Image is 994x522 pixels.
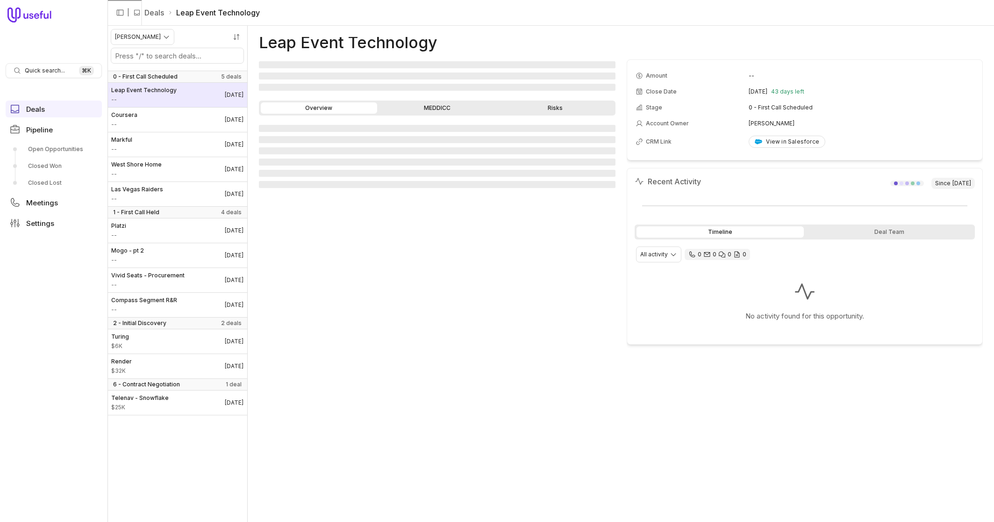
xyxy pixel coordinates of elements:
[646,88,677,95] span: Close Date
[497,102,614,114] a: Risks
[111,358,132,365] span: Render
[111,297,177,304] span: Compass Segment R&R
[806,226,973,238] div: Deal Team
[259,170,615,177] span: ‌
[107,218,247,243] a: Platzi--[DATE]
[225,362,243,370] time: Deal Close Date
[107,354,247,378] a: Render$32K[DATE]
[221,209,242,216] span: 4 deals
[107,157,247,181] a: West Shore Home--[DATE]
[113,6,127,20] button: Collapse sidebar
[26,199,58,206] span: Meetings
[379,102,495,114] a: MEDDICC
[168,7,260,18] li: Leap Event Technology
[749,88,767,95] time: [DATE]
[111,111,137,119] span: Coursera
[111,333,129,341] span: Turing
[107,132,247,157] a: Markful--[DATE]
[144,7,164,18] a: Deals
[749,116,974,131] td: [PERSON_NAME]
[111,195,163,203] span: Amount
[259,84,615,91] span: ‌
[107,182,247,206] a: Las Vegas Raiders--[DATE]
[111,404,169,411] span: Amount
[225,227,243,234] time: Deal Close Date
[127,7,129,18] span: |
[6,121,102,138] a: Pipeline
[107,391,247,415] a: Telenav - Snowflake$25K[DATE]
[111,121,137,128] span: Amount
[225,252,243,259] time: Deal Close Date
[111,342,129,350] span: Amount
[635,176,701,187] h2: Recent Activity
[755,138,819,145] div: View in Salesforce
[26,220,54,227] span: Settings
[646,120,689,127] span: Account Owner
[221,73,242,80] span: 5 deals
[259,72,615,80] span: ‌
[225,338,243,345] time: Deal Close Date
[111,170,162,178] span: Amount
[111,96,177,103] span: Amount
[6,142,102,157] a: Open Opportunities
[107,243,247,268] a: Mogo - pt 2--[DATE]
[225,116,243,123] time: Deal Close Date
[113,73,178,80] span: 0 - First Call Scheduled
[111,247,144,254] span: Mogo - pt 2
[6,194,102,211] a: Meetings
[225,276,243,284] time: Deal Close Date
[259,159,615,166] span: ‌
[26,106,45,113] span: Deals
[771,88,804,95] span: 43 days left
[931,178,975,189] span: Since
[79,66,94,75] kbd: ⌘ K
[113,209,159,216] span: 1 - First Call Held
[225,190,243,198] time: Deal Close Date
[111,306,177,313] span: Amount
[6,142,102,190] div: Pipeline submenu
[111,222,126,230] span: Platzi
[749,100,974,115] td: 0 - First Call Scheduled
[107,329,247,354] a: Turing$6K[DATE]
[6,101,102,117] a: Deals
[225,91,243,99] time: Deal Close Date
[225,141,243,148] time: Deal Close Date
[259,136,615,143] span: ‌
[25,67,65,74] span: Quick search...
[225,301,243,309] time: Deal Close Date
[107,108,247,132] a: Coursera--[DATE]
[225,399,243,406] time: Deal Close Date
[107,26,248,522] nav: Deals
[749,68,974,83] td: --
[111,281,185,289] span: Amount
[111,232,126,239] span: Amount
[646,138,672,145] span: CRM Link
[259,61,615,68] span: ‌
[259,181,615,188] span: ‌
[636,226,804,238] div: Timeline
[749,136,825,148] a: View in Salesforce
[111,145,132,153] span: Amount
[226,381,242,388] span: 1 deal
[26,126,53,133] span: Pipeline
[261,102,377,114] a: Overview
[111,256,144,264] span: Amount
[259,125,615,132] span: ‌
[111,136,132,144] span: Markful
[259,37,437,48] h1: Leap Event Technology
[646,72,667,80] span: Amount
[259,147,615,154] span: ‌
[111,367,132,375] span: Amount
[6,175,102,190] a: Closed Lost
[6,215,102,232] a: Settings
[111,87,177,94] span: Leap Event Technology
[107,268,247,292] a: Vivid Seats - Procurement--[DATE]
[107,293,247,317] a: Compass Segment R&R--[DATE]
[745,311,864,322] p: No activity found for this opportunity.
[6,159,102,174] a: Closed Won
[646,104,662,111] span: Stage
[111,161,162,168] span: West Shore Home
[685,249,750,260] div: 0 calls and 0 email threads
[113,319,166,327] span: 2 - Initial Discovery
[229,30,243,44] button: Sort by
